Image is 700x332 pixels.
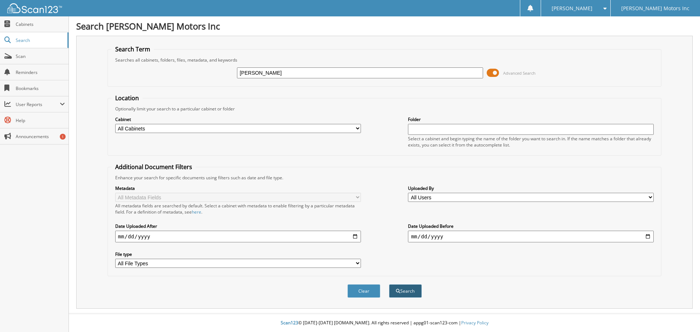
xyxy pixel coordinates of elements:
[112,57,658,63] div: Searches all cabinets, folders, files, metadata, and keywords
[408,223,654,229] label: Date Uploaded Before
[347,284,380,298] button: Clear
[408,116,654,122] label: Folder
[112,163,196,171] legend: Additional Document Filters
[115,203,361,215] div: All metadata fields are searched by default. Select a cabinet with metadata to enable filtering b...
[7,3,62,13] img: scan123-logo-white.svg
[16,101,60,108] span: User Reports
[552,6,592,11] span: [PERSON_NAME]
[281,320,298,326] span: Scan123
[115,223,361,229] label: Date Uploaded After
[408,185,654,191] label: Uploaded By
[16,53,65,59] span: Scan
[16,117,65,124] span: Help
[112,175,658,181] div: Enhance your search for specific documents using filters such as date and file type.
[69,314,700,332] div: © [DATE]-[DATE] [DOMAIN_NAME]. All rights reserved | appg01-scan123-com |
[112,94,143,102] legend: Location
[115,185,361,191] label: Metadata
[16,85,65,91] span: Bookmarks
[192,209,201,215] a: here
[664,297,700,332] iframe: Chat Widget
[461,320,489,326] a: Privacy Policy
[408,231,654,242] input: end
[16,133,65,140] span: Announcements
[115,116,361,122] label: Cabinet
[16,37,64,43] span: Search
[112,45,154,53] legend: Search Term
[76,20,693,32] h1: Search [PERSON_NAME] Motors Inc
[16,69,65,75] span: Reminders
[115,231,361,242] input: start
[389,284,422,298] button: Search
[112,106,658,112] div: Optionally limit your search to a particular cabinet or folder
[503,70,536,76] span: Advanced Search
[408,136,654,148] div: Select a cabinet and begin typing the name of the folder you want to search in. If the name match...
[60,134,66,140] div: 1
[16,21,65,27] span: Cabinets
[115,251,361,257] label: File type
[621,6,689,11] span: [PERSON_NAME] Motors Inc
